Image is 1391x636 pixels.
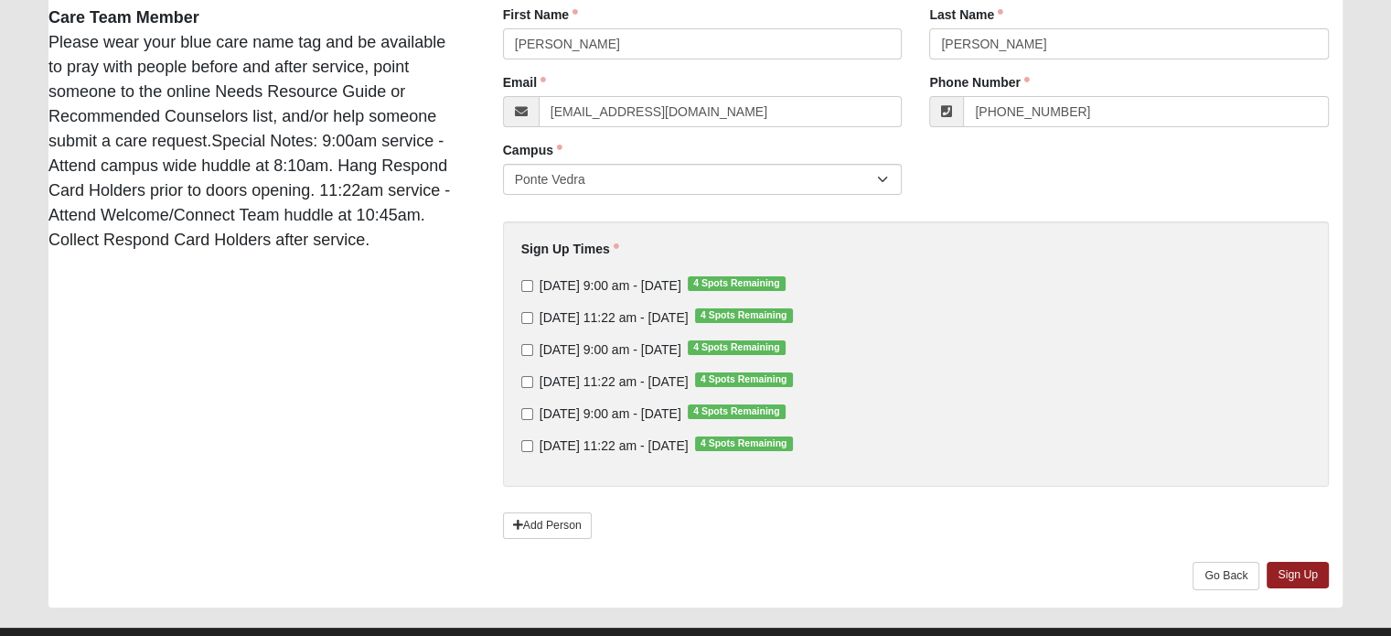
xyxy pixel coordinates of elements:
span: 4 Spots Remaining [688,340,786,355]
input: [DATE] 11:22 am - [DATE]4 Spots Remaining [521,376,533,388]
span: 4 Spots Remaining [688,404,786,419]
input: [DATE] 11:22 am - [DATE]4 Spots Remaining [521,440,533,452]
input: [DATE] 9:00 am - [DATE]4 Spots Remaining [521,280,533,292]
span: [DATE] 11:22 am - [DATE] [540,374,689,389]
span: [DATE] 9:00 am - [DATE] [540,278,681,293]
div: Please wear your blue care name tag and be available to pray with people before and after service... [35,5,476,253]
span: [DATE] 9:00 am - [DATE] [540,342,681,357]
span: 4 Spots Remaining [695,437,793,451]
label: Email [503,73,546,92]
span: 4 Spots Remaining [695,372,793,387]
span: [DATE] 11:22 am - [DATE] [540,310,689,325]
span: [DATE] 9:00 am - [DATE] [540,406,681,421]
span: [DATE] 11:22 am - [DATE] [540,438,689,453]
input: [DATE] 9:00 am - [DATE]4 Spots Remaining [521,408,533,420]
strong: Care Team Member [48,8,199,27]
label: Last Name [929,5,1003,24]
input: [DATE] 9:00 am - [DATE]4 Spots Remaining [521,344,533,356]
a: Add Person [503,512,592,539]
label: Phone Number [929,73,1030,92]
label: First Name [503,5,578,24]
input: [DATE] 11:22 am - [DATE]4 Spots Remaining [521,312,533,324]
a: Go Back [1193,562,1259,590]
span: 4 Spots Remaining [695,308,793,323]
span: 4 Spots Remaining [688,276,786,291]
label: Sign Up Times [521,240,619,258]
label: Campus [503,141,562,159]
a: Sign Up [1267,562,1329,588]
